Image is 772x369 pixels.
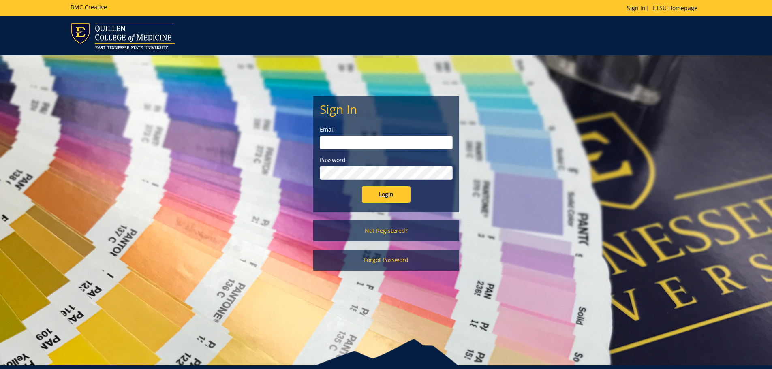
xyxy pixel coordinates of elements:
label: Password [320,156,453,164]
a: Sign In [627,4,646,12]
a: ETSU Homepage [649,4,701,12]
input: Login [362,186,411,203]
a: Not Registered? [313,220,459,241]
label: Email [320,126,453,134]
h5: BMC Creative [71,4,107,10]
a: Forgot Password [313,250,459,271]
img: ETSU logo [71,23,175,49]
h2: Sign In [320,102,453,116]
p: | [627,4,701,12]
